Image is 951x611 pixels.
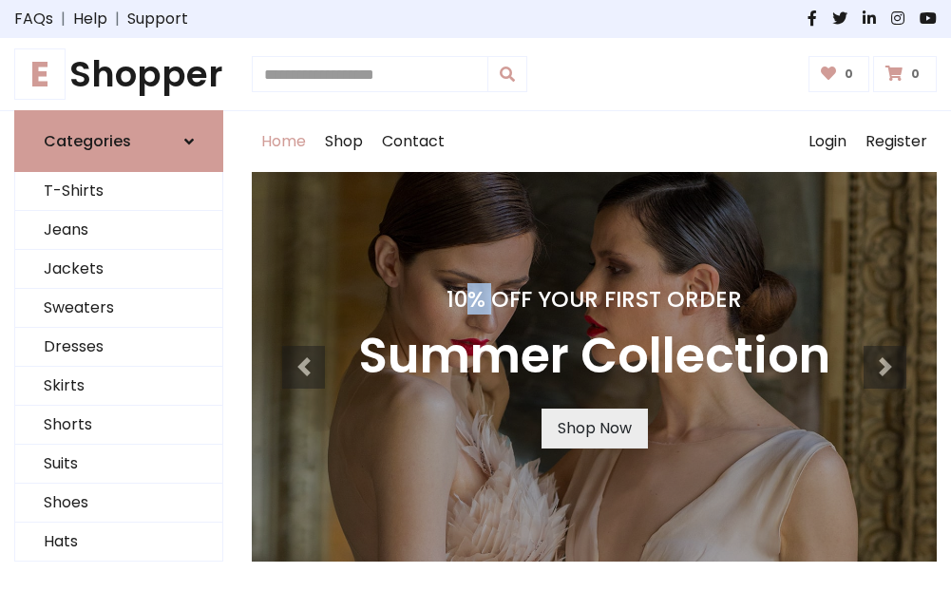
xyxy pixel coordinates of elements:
a: 0 [808,56,870,92]
h3: Summer Collection [358,328,830,386]
a: Shop Now [542,409,648,449]
a: Skirts [15,367,222,406]
a: Register [856,111,937,172]
a: Contact [372,111,454,172]
span: 0 [906,66,924,83]
h1: Shopper [14,53,223,95]
a: Suits [15,445,222,484]
span: 0 [840,66,858,83]
a: 0 [873,56,937,92]
a: Hats [15,523,222,562]
a: Shop [315,111,372,172]
a: Home [252,111,315,172]
a: Dresses [15,328,222,367]
span: | [53,8,73,30]
span: E [14,48,66,100]
a: EShopper [14,53,223,95]
a: Shorts [15,406,222,445]
a: FAQs [14,8,53,30]
a: Categories [14,110,223,172]
a: Support [127,8,188,30]
h6: Categories [44,132,131,150]
span: | [107,8,127,30]
a: Help [73,8,107,30]
a: Login [799,111,856,172]
a: Shoes [15,484,222,523]
a: T-Shirts [15,172,222,211]
a: Jackets [15,250,222,289]
a: Sweaters [15,289,222,328]
a: Jeans [15,211,222,250]
h4: 10% Off Your First Order [358,286,830,313]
